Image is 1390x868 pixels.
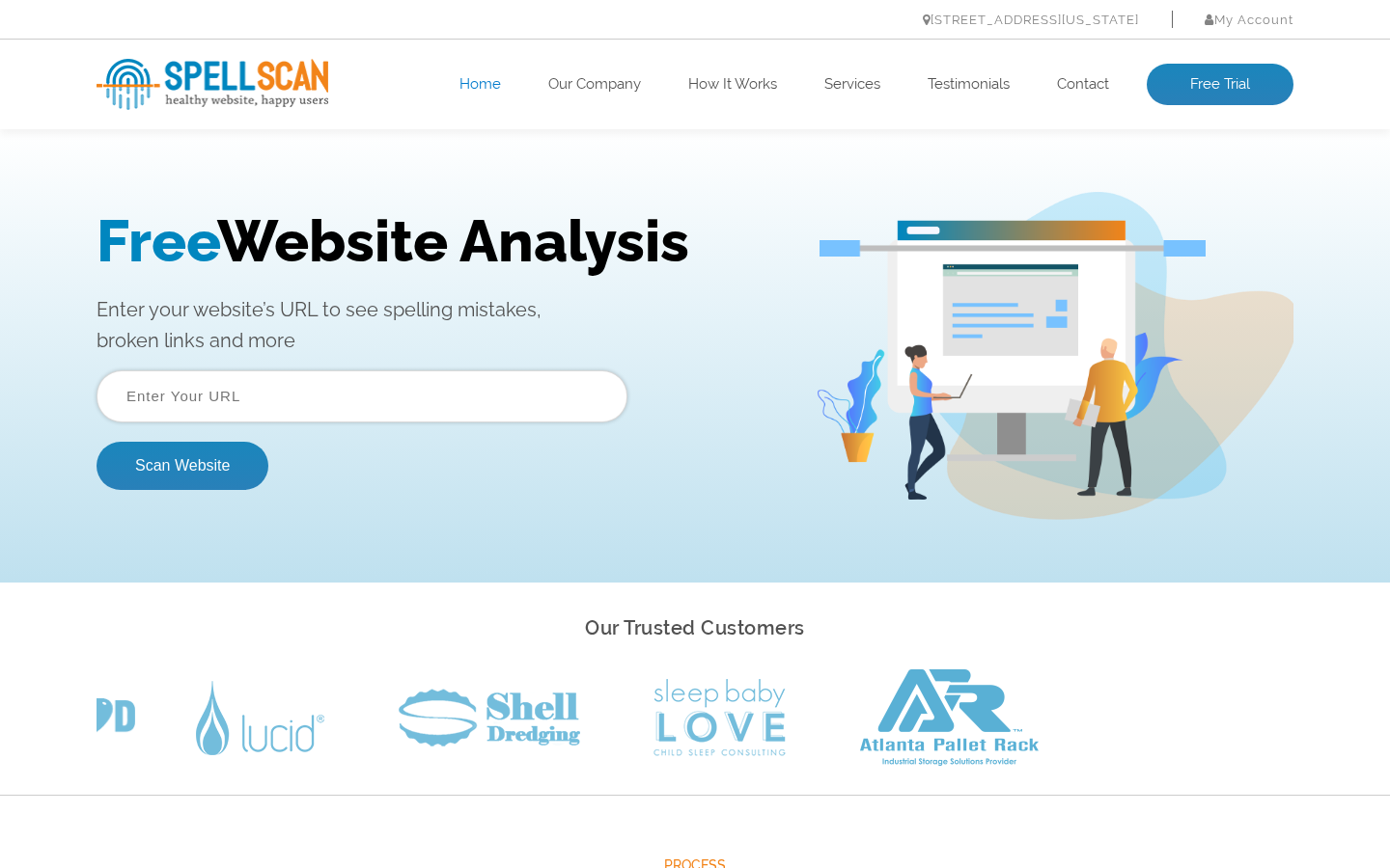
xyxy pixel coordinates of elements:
span: Free [97,78,217,146]
img: Lucid [196,681,324,755]
img: Shell Dredging [399,689,580,746]
p: Enter your website’s URL to see spelling mistakes, broken links and more [97,165,786,227]
img: Free Webiste Analysis [815,63,1293,391]
input: Enter Your URL [97,241,627,293]
img: Free Webiste Analysis [820,111,1206,128]
h1: Website Analysis [97,78,786,146]
img: Sleep Baby Love [653,679,786,756]
button: Scan Website [97,312,268,361]
h2: Our Trusted Customers [97,611,1293,645]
